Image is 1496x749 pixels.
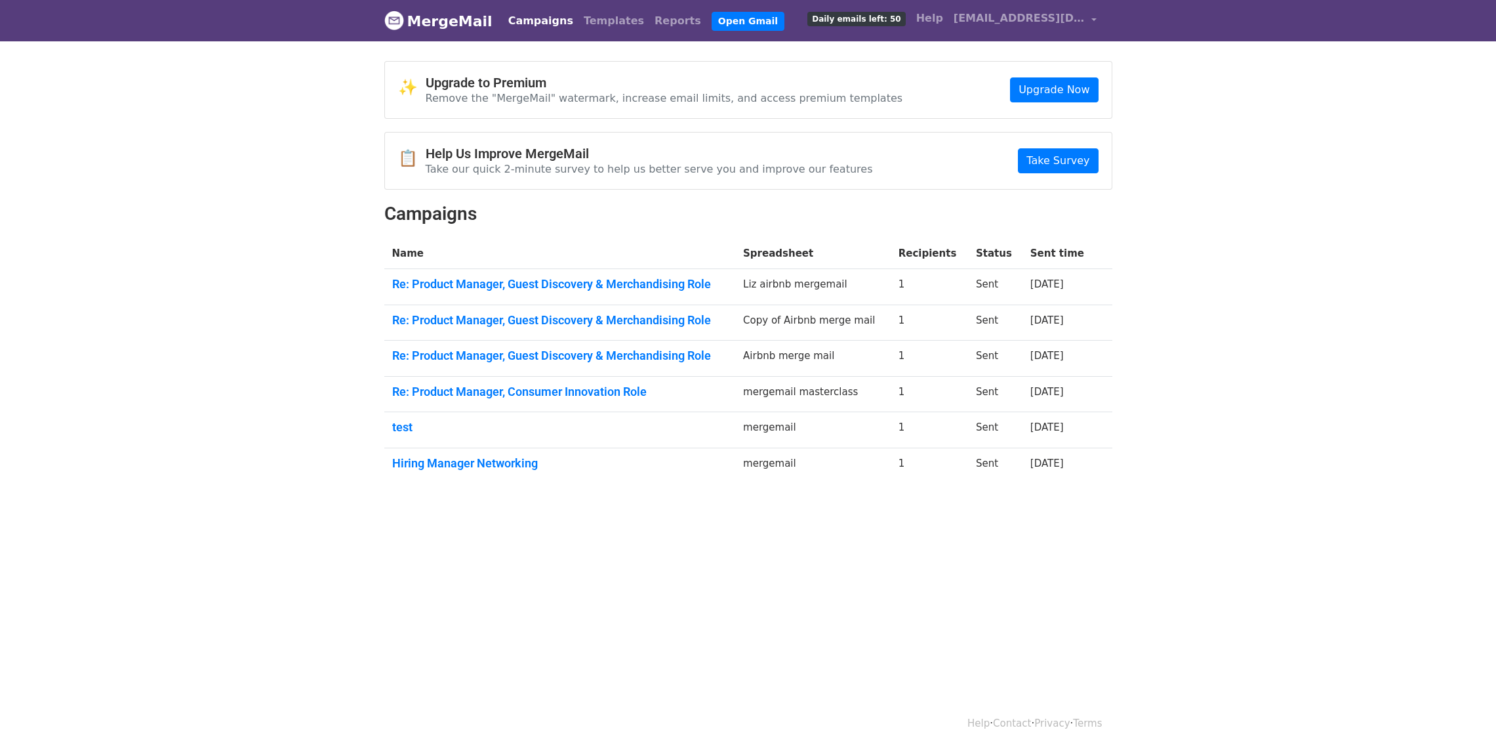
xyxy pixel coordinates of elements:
a: Take Survey [1018,148,1098,173]
td: 1 [891,341,968,377]
a: Help [967,717,990,729]
h4: Upgrade to Premium [426,75,903,91]
td: mergemail [735,448,891,484]
td: Sent [968,305,1022,341]
a: [EMAIL_ADDRESS][DOMAIN_NAME] [948,5,1102,36]
td: 1 [891,412,968,448]
td: Airbnb merge mail [735,341,891,377]
a: Re: Product Manager, Guest Discovery & Merchandising Role [392,277,728,291]
td: Sent [968,448,1022,484]
a: [DATE] [1030,350,1064,362]
td: 1 [891,376,968,412]
span: ✨ [398,78,426,97]
a: Open Gmail [712,12,784,31]
td: 1 [891,448,968,484]
a: Upgrade Now [1010,77,1098,102]
td: Sent [968,341,1022,377]
td: 1 [891,305,968,341]
a: Reports [649,8,706,34]
td: 1 [891,269,968,305]
a: Help [911,5,948,32]
td: Sent [968,412,1022,448]
td: Copy of Airbnb merge mail [735,305,891,341]
td: mergemail [735,412,891,448]
a: [DATE] [1030,421,1064,433]
a: Re: Product Manager, Consumer Innovation Role [392,385,728,399]
td: Sent [968,269,1022,305]
span: Daily emails left: 50 [807,12,905,26]
a: [DATE] [1030,278,1064,290]
span: [EMAIL_ADDRESS][DOMAIN_NAME] [954,11,1085,26]
a: Hiring Manager Networking [392,456,728,471]
a: Re: Product Manager, Guest Discovery & Merchandising Role [392,313,728,328]
img: MergeMail logo [384,11,404,30]
td: mergemail masterclass [735,376,891,412]
a: Templates [578,8,649,34]
a: [DATE] [1030,386,1064,398]
p: Remove the "MergeMail" watermark, increase email limits, and access premium templates [426,91,903,105]
th: Status [968,238,1022,269]
a: Daily emails left: 50 [802,5,910,32]
a: [DATE] [1030,314,1064,326]
a: Terms [1073,717,1102,729]
h4: Help Us Improve MergeMail [426,146,873,161]
a: [DATE] [1030,458,1064,469]
a: Contact [993,717,1031,729]
a: Campaigns [503,8,578,34]
a: Privacy [1034,717,1070,729]
span: 📋 [398,149,426,168]
th: Recipients [891,238,968,269]
p: Take our quick 2-minute survey to help us better serve you and improve our features [426,162,873,176]
th: Sent time [1022,238,1095,269]
td: Liz airbnb mergemail [735,269,891,305]
a: MergeMail [384,7,493,35]
h2: Campaigns [384,203,1112,225]
th: Spreadsheet [735,238,891,269]
a: Re: Product Manager, Guest Discovery & Merchandising Role [392,349,728,363]
td: Sent [968,376,1022,412]
a: test [392,420,728,435]
th: Name [384,238,736,269]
